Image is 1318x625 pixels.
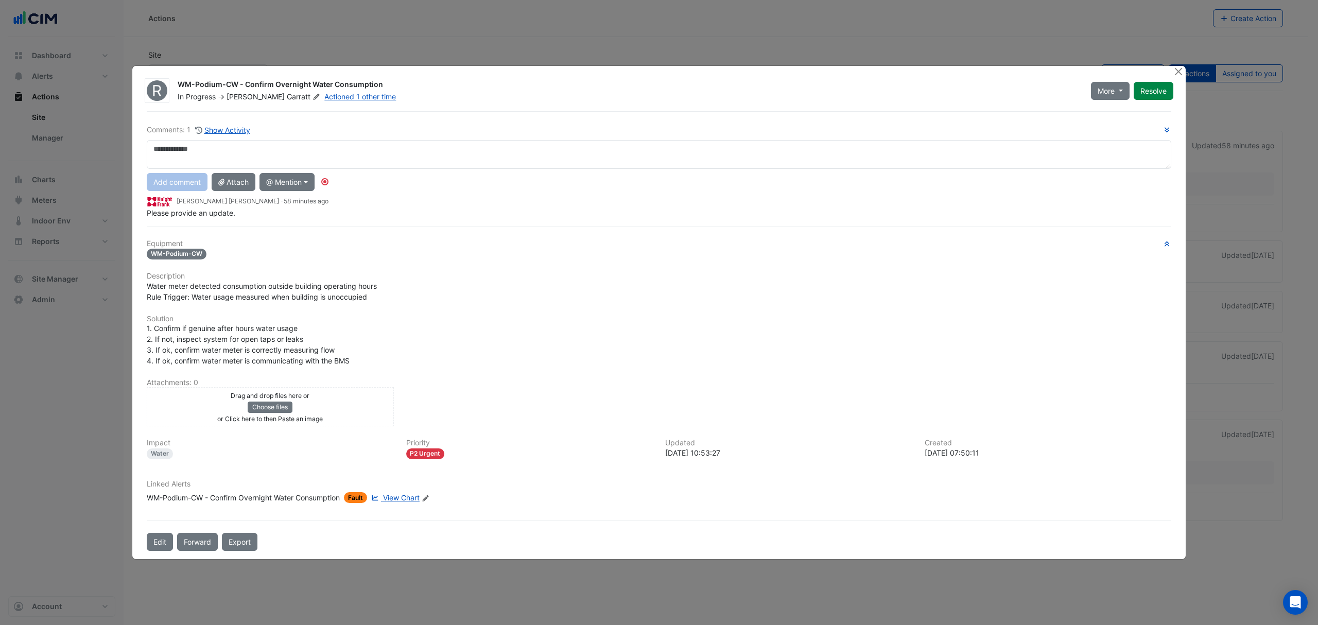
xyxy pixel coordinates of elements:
span: 2025-09-04 10:53:27 [284,197,328,205]
span: Water meter detected consumption outside building operating hours Rule Trigger: Water usage measu... [147,282,377,301]
span: R [152,83,162,98]
fa-layers: Royal Air [144,80,170,101]
span: -> [218,92,224,101]
small: or Click here to then Paste an image [217,415,323,423]
a: View Chart [369,492,420,503]
span: In Progress [178,92,216,101]
small: Drag and drop files here or [231,392,309,400]
h6: Linked Alerts [147,480,1171,489]
span: Fault [344,492,367,503]
span: Please provide an update. [147,209,235,217]
span: View Chart [383,493,420,502]
h6: Attachments: 0 [147,378,1171,387]
span: More [1098,85,1115,96]
div: WM-Podium-CW - Confirm Overnight Water Consumption [178,79,1079,92]
span: Garratt [287,92,322,102]
span: 1. Confirm if genuine after hours water usage 2. If not, inspect system for open taps or leaks 3.... [147,324,350,365]
button: @ Mention [259,173,315,191]
button: Attach [212,173,255,191]
fa-icon: Edit Linked Alerts [422,494,429,502]
button: Edit [147,533,173,551]
small: [PERSON_NAME] [PERSON_NAME] - [177,197,328,206]
div: P2 Urgent [406,448,445,459]
button: Resolve [1134,82,1173,100]
button: Show Activity [195,124,251,136]
div: WM-Podium-CW - Confirm Overnight Water Consumption [147,492,340,503]
button: Choose files [248,402,292,413]
div: [DATE] 07:50:11 [925,447,1172,458]
button: More [1091,82,1130,100]
a: Export [222,533,257,551]
div: Tooltip anchor [320,177,329,186]
h6: Priority [406,439,653,447]
h6: Solution [147,315,1171,323]
h6: Impact [147,439,394,447]
div: [DATE] 10:53:27 [665,447,912,458]
span: WM-Podium-CW [147,249,206,259]
h6: Created [925,439,1172,447]
button: Forward [177,533,218,551]
div: Comments: 1 [147,124,251,136]
div: Water [147,448,173,459]
h6: Description [147,272,1171,281]
div: Open Intercom Messenger [1283,590,1308,615]
h6: Equipment [147,239,1171,248]
a: Actioned 1 other time [324,92,396,101]
img: Knight Frank [147,196,172,207]
span: [PERSON_NAME] [227,92,285,101]
button: Close [1173,66,1184,77]
h6: Updated [665,439,912,447]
